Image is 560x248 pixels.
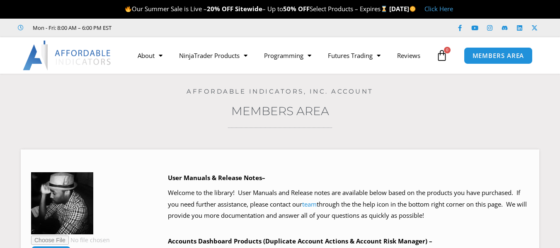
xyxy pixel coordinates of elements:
[256,46,320,65] a: Programming
[168,237,432,245] b: Accounts Dashboard Products (Duplicate Account Actions & Account Risk Manager) –
[129,46,171,65] a: About
[389,46,429,65] a: Reviews
[389,5,416,13] strong: [DATE]
[129,46,434,65] nav: Menu
[125,5,389,13] span: Our Summer Sale is Live – – Up to Select Products – Expires
[473,53,524,59] span: MEMBERS AREA
[424,5,453,13] a: Click Here
[424,43,460,67] a: 0
[125,6,131,12] img: 🔥
[31,23,112,33] span: Mon - Fri: 8:00 AM – 6:00 PM EST
[23,41,112,70] img: LogoAI | Affordable Indicators – NinjaTrader
[231,104,329,118] a: Members Area
[187,87,373,95] a: Affordable Indicators, Inc. Account
[207,5,233,13] strong: 20% OFF
[410,6,416,12] img: 🌞
[168,173,265,182] b: User Manuals & Release Notes–
[235,5,262,13] strong: Sitewide
[171,46,256,65] a: NinjaTrader Products
[444,47,451,53] span: 0
[31,172,93,234] img: f7112a51e0fcf315e3b4805ca5cae9f1b1f9dec36e4fe1df20c367b4deae0ed4
[320,46,389,65] a: Futures Trading
[283,5,310,13] strong: 50% OFF
[464,47,533,64] a: MEMBERS AREA
[123,24,247,32] iframe: Customer reviews powered by Trustpilot
[302,200,317,208] a: team
[381,6,387,12] img: ⌛
[168,187,529,222] p: Welcome to the library! User Manuals and Release notes are available below based on the products ...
